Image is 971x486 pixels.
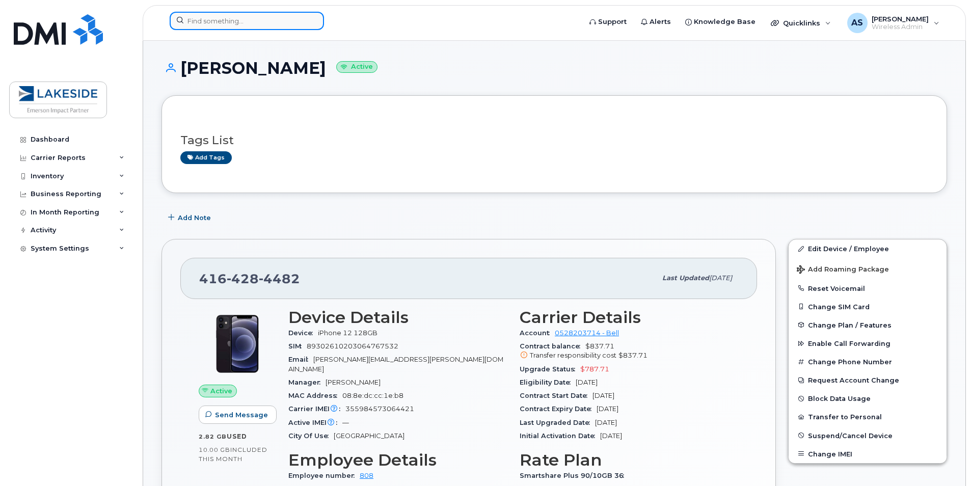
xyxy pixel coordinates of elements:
button: Request Account Change [789,371,947,389]
button: Change IMEI [789,445,947,463]
h3: Device Details [288,308,507,327]
span: Contract Start Date [520,392,592,399]
span: Account [520,329,555,337]
button: Add Roaming Package [789,258,947,279]
button: Add Note [161,208,220,227]
span: [DATE] [600,432,622,440]
h3: Employee Details [288,451,507,469]
span: Email [288,356,313,363]
span: $837.71 [618,352,648,359]
span: Contract Expiry Date [520,405,597,413]
button: Suspend/Cancel Device [789,426,947,445]
span: Last Upgraded Date [520,419,595,426]
span: Send Message [215,410,268,420]
span: MAC Address [288,392,342,399]
h1: [PERSON_NAME] [161,59,947,77]
span: 428 [227,271,259,286]
span: Add Note [178,213,211,223]
span: [DATE] [597,405,618,413]
h3: Tags List [180,134,928,147]
button: Send Message [199,406,277,424]
span: 4482 [259,271,300,286]
span: Add Roaming Package [797,265,889,275]
span: Active IMEI [288,419,342,426]
span: $787.71 [580,365,609,373]
span: Contract balance [520,342,585,350]
button: Enable Call Forwarding [789,334,947,353]
a: Edit Device / Employee [789,239,947,258]
span: City Of Use [288,432,334,440]
span: Active [210,386,232,396]
a: 0528203714 - Bell [555,329,619,337]
a: Add tags [180,151,232,164]
span: 08:8e:dc:cc:1e:b8 [342,392,403,399]
img: iPhone_12.jpg [207,313,268,374]
button: Change Phone Number [789,353,947,371]
span: Initial Activation Date [520,432,600,440]
h3: Carrier Details [520,308,739,327]
span: Manager [288,379,326,386]
span: Eligibility Date [520,379,576,386]
span: [DATE] [576,379,598,386]
span: Transfer responsibility cost [530,352,616,359]
span: SIM [288,342,307,350]
a: 808 [360,472,373,479]
span: [DATE] [595,419,617,426]
span: Employee number [288,472,360,479]
small: Active [336,61,377,73]
span: — [342,419,349,426]
span: [PERSON_NAME] [326,379,381,386]
span: Carrier IMEI [288,405,345,413]
span: Enable Call Forwarding [808,340,891,347]
button: Transfer to Personal [789,408,947,426]
span: $837.71 [520,342,739,361]
span: 416 [199,271,300,286]
span: included this month [199,446,267,463]
button: Block Data Usage [789,389,947,408]
button: Reset Voicemail [789,279,947,298]
span: Change Plan / Features [808,321,892,329]
span: 10.00 GB [199,446,230,453]
button: Change SIM Card [789,298,947,316]
span: [DATE] [709,274,732,282]
span: Suspend/Cancel Device [808,431,893,439]
span: Device [288,329,318,337]
span: Upgrade Status [520,365,580,373]
span: [GEOGRAPHIC_DATA] [334,432,404,440]
span: 355984573064421 [345,405,414,413]
button: Change Plan / Features [789,316,947,334]
h3: Rate Plan [520,451,739,469]
span: [DATE] [592,392,614,399]
span: iPhone 12 128GB [318,329,377,337]
span: 2.82 GB [199,433,227,440]
span: Smartshare Plus 90/10GB 36 [520,472,629,479]
span: used [227,433,247,440]
span: Last updated [662,274,709,282]
span: [PERSON_NAME][EMAIL_ADDRESS][PERSON_NAME][DOMAIN_NAME] [288,356,503,372]
span: 89302610203064767532 [307,342,398,350]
